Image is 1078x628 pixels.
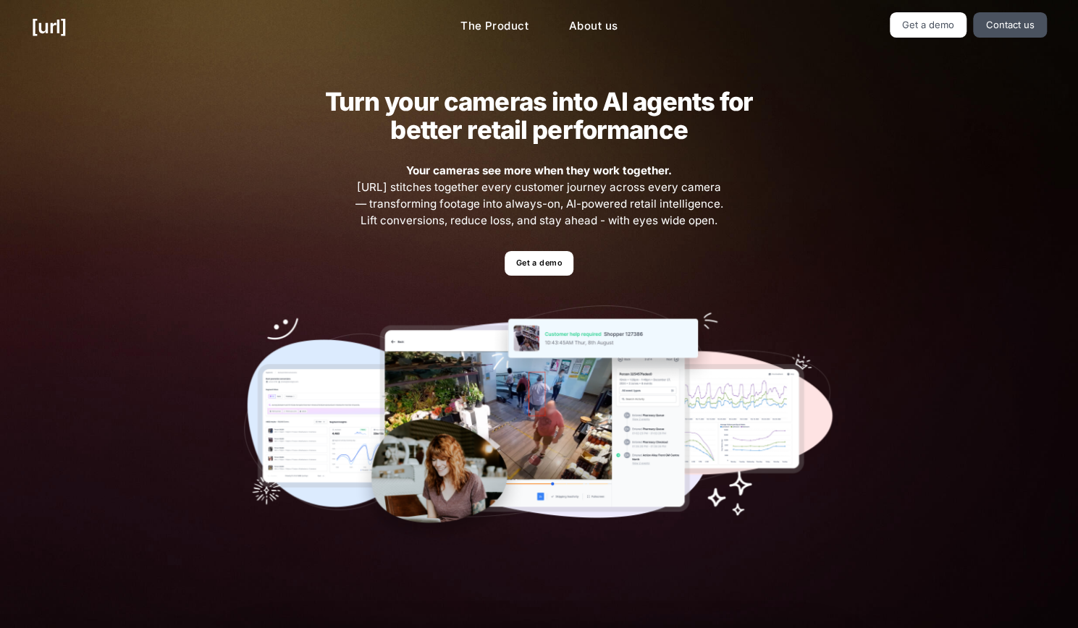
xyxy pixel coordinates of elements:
[31,12,67,41] a: [URL]
[449,12,540,41] a: The Product
[244,305,834,545] img: Our tools
[353,163,725,229] span: [URL] stitches together every customer journey across every camera — transforming footage into al...
[302,88,775,144] h2: Turn your cameras into AI agents for better retail performance
[505,251,573,276] a: Get a demo
[406,164,672,177] strong: Your cameras see more when they work together.
[973,12,1047,38] a: Contact us
[890,12,967,38] a: Get a demo
[557,12,629,41] a: About us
